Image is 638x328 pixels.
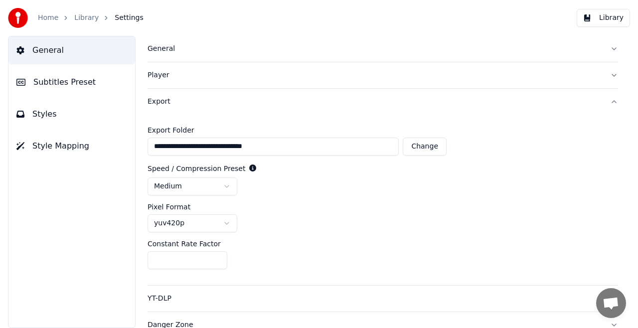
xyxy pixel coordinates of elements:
div: Player [148,70,602,80]
span: Subtitles Preset [33,76,96,88]
a: Library [74,13,99,23]
span: Settings [115,13,143,23]
button: General [8,36,135,64]
button: YT-DLP [148,286,618,312]
label: Export Folder [148,127,447,134]
div: Export [148,115,618,285]
span: Style Mapping [32,140,89,152]
span: Styles [32,108,57,120]
button: Style Mapping [8,132,135,160]
label: Constant Rate Factor [148,240,221,247]
a: Home [38,13,58,23]
div: General [148,44,602,54]
a: Open chat [596,288,626,318]
label: Speed / Compression Preset [148,165,245,172]
div: YT-DLP [148,294,602,304]
nav: breadcrumb [38,13,144,23]
button: Export [148,89,618,115]
button: Change [403,138,447,156]
button: Styles [8,100,135,128]
button: Subtitles Preset [8,68,135,96]
img: youka [8,8,28,28]
button: Library [577,9,630,27]
div: Export [148,97,602,107]
button: General [148,36,618,62]
label: Pixel Format [148,203,190,210]
button: Player [148,62,618,88]
span: General [32,44,64,56]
